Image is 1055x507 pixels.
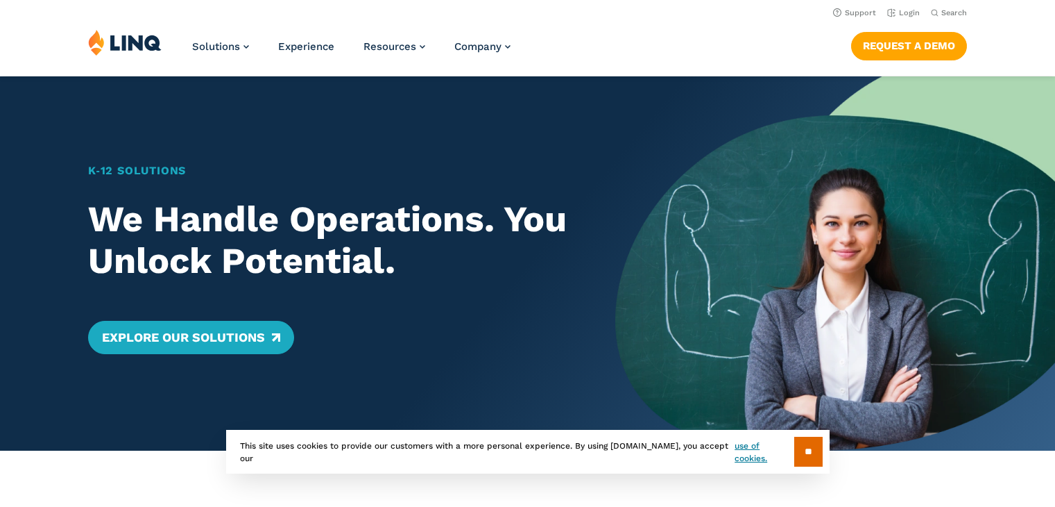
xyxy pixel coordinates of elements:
[363,40,425,53] a: Resources
[192,40,240,53] span: Solutions
[278,40,334,53] a: Experience
[192,40,249,53] a: Solutions
[931,8,967,18] button: Open Search Bar
[833,8,876,17] a: Support
[941,8,967,17] span: Search
[851,32,967,60] a: Request a Demo
[615,76,1055,451] img: Home Banner
[88,29,162,56] img: LINQ | K‑12 Software
[735,440,794,465] a: use of cookies.
[192,29,511,75] nav: Primary Navigation
[88,199,573,282] h2: We Handle Operations. You Unlock Potential.
[851,29,967,60] nav: Button Navigation
[454,40,501,53] span: Company
[88,163,573,179] h1: K‑12 Solutions
[226,430,830,474] div: This site uses cookies to provide our customers with a more personal experience. By using [DOMAIN...
[887,8,920,17] a: Login
[88,321,294,354] a: Explore Our Solutions
[363,40,416,53] span: Resources
[454,40,511,53] a: Company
